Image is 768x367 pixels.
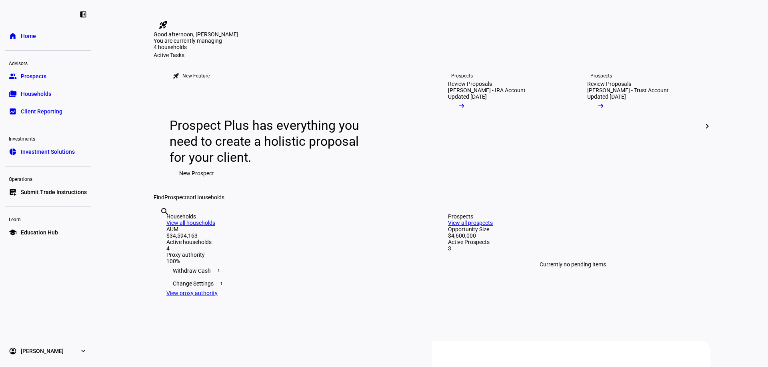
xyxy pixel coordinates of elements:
[166,220,215,226] a: View all households
[5,133,91,144] div: Investments
[448,213,698,220] div: Prospects
[5,213,91,224] div: Learn
[154,44,234,52] div: 4 households
[173,73,179,79] mat-icon: rocket_launch
[574,58,707,194] a: ProspectsReview Proposals[PERSON_NAME] - Trust AccountUpdated [DATE]
[448,93,487,100] div: Updated [DATE]
[21,228,58,236] span: Education Hub
[9,188,17,196] eth-mat-symbol: list_alt_add
[166,226,416,232] div: AUM
[9,90,17,98] eth-mat-symbol: folder_copy
[590,73,612,79] div: Prospects
[9,148,17,156] eth-mat-symbol: pie_chart
[21,72,46,80] span: Prospects
[160,218,162,227] input: Enter name of prospect or household
[5,57,91,68] div: Advisors
[154,194,710,200] div: Find or
[170,165,224,181] button: New Prospect
[195,194,224,200] span: Households
[182,73,210,79] div: New Feature
[164,194,190,200] span: Prospects
[21,148,75,156] span: Investment Solutions
[166,213,416,220] div: Households
[216,268,222,274] span: 1
[158,20,168,30] mat-icon: rocket_launch
[218,280,225,287] span: 1
[154,31,710,38] div: Good afternoon, [PERSON_NAME]
[448,232,698,239] div: $4,600,000
[448,245,698,252] div: 3
[79,10,87,18] eth-mat-symbol: left_panel_close
[9,32,17,40] eth-mat-symbol: home
[79,347,87,355] eth-mat-symbol: expand_more
[154,52,710,58] div: Active Tasks
[166,239,416,245] div: Active households
[587,93,626,100] div: Updated [DATE]
[166,258,416,264] div: 100%
[5,103,91,119] a: bid_landscapeClient Reporting
[9,347,17,355] eth-mat-symbol: account_circle
[166,264,416,277] div: Withdraw Cash
[21,347,64,355] span: [PERSON_NAME]
[448,239,698,245] div: Active Prospects
[435,58,568,194] a: ProspectsReview Proposals[PERSON_NAME] - IRA AccountUpdated [DATE]
[166,290,218,296] a: View proxy authority
[448,81,492,87] div: Review Proposals
[448,226,698,232] div: Opportunity Size
[5,86,91,102] a: folder_copyHouseholds
[9,107,17,115] eth-mat-symbol: bid_landscape
[597,102,605,110] mat-icon: arrow_right_alt
[154,38,222,44] span: You are currently managing
[170,117,367,165] div: Prospect Plus has everything you need to create a holistic proposal for your client.
[458,102,466,110] mat-icon: arrow_right_alt
[5,68,91,84] a: groupProspects
[166,252,416,258] div: Proxy authority
[451,73,473,79] div: Prospects
[587,81,631,87] div: Review Proposals
[5,173,91,184] div: Operations
[21,32,36,40] span: Home
[5,28,91,44] a: homeHome
[21,90,51,98] span: Households
[166,277,416,290] div: Change Settings
[448,87,526,93] div: [PERSON_NAME] - IRA Account
[166,232,416,239] div: $34,594,163
[21,188,87,196] span: Submit Trade Instructions
[702,121,712,131] mat-icon: chevron_right
[448,220,493,226] a: View all prospects
[179,165,214,181] span: New Prospect
[166,245,416,252] div: 4
[5,144,91,160] a: pie_chartInvestment Solutions
[9,72,17,80] eth-mat-symbol: group
[21,107,62,115] span: Client Reporting
[448,252,698,277] div: Currently no pending items
[160,207,170,216] mat-icon: search
[587,87,669,93] div: [PERSON_NAME] - Trust Account
[9,228,17,236] eth-mat-symbol: school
